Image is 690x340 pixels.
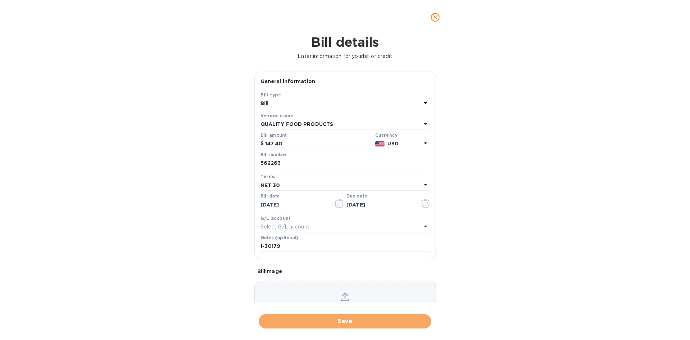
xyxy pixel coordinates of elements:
[261,174,276,179] b: Terms
[346,199,414,210] input: Due date
[261,182,280,188] b: NET 30
[6,53,684,60] p: Enter information for your bill or credit
[261,199,328,210] input: Select date
[261,241,430,252] input: Enter notes
[261,153,286,157] label: Bill number
[261,223,309,231] p: Select G/L account
[261,133,286,137] label: Bill amount
[261,194,280,199] label: Bill date
[261,216,291,221] b: G/L account
[346,194,367,199] label: Due date
[261,92,281,98] b: Bill type
[261,139,265,149] div: $
[375,141,385,146] img: USD
[261,121,333,127] b: QUALITY FOOD PRODUCTS
[375,132,397,138] b: Currency
[264,317,425,326] span: Save
[261,113,294,118] b: Vendor name
[427,9,444,26] button: close
[261,236,298,240] label: Notes (optional)
[261,158,430,169] input: Enter bill number
[387,141,398,146] b: USD
[261,78,316,84] b: General information
[265,139,372,149] input: $ Enter bill amount
[257,268,433,275] p: Bill image
[6,35,684,50] h1: Bill details
[259,314,431,328] button: Save
[261,100,269,106] b: Bill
